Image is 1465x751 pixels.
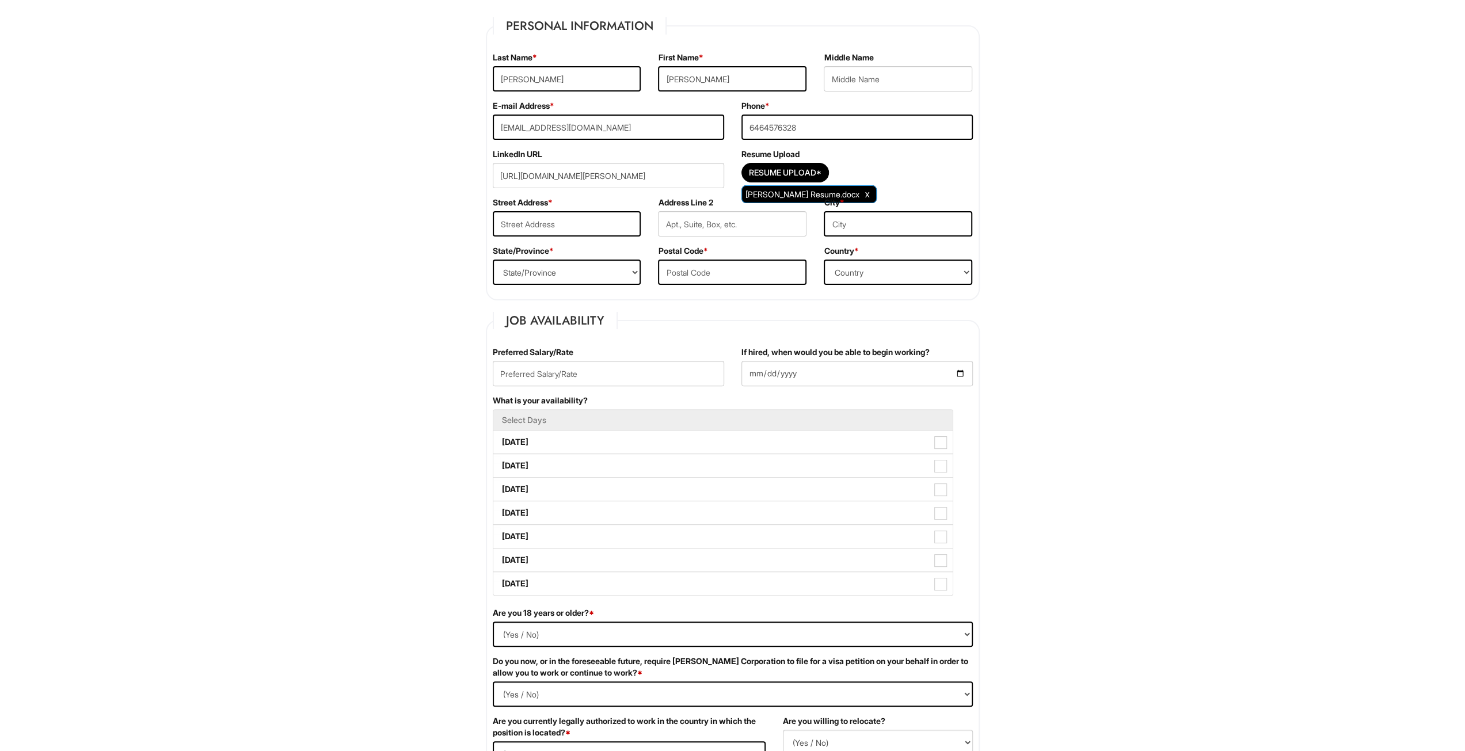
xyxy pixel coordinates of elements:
label: Middle Name [824,52,873,63]
label: LinkedIn URL [493,148,542,160]
input: Street Address [493,211,641,237]
input: Postal Code [658,260,806,285]
h5: Select Days [502,415,944,424]
input: Preferred Salary/Rate [493,361,724,386]
input: Phone [741,115,973,140]
label: [DATE] [493,548,953,571]
label: If hired, when would you be able to begin working? [741,346,930,358]
input: First Name [658,66,806,92]
label: E-mail Address [493,100,554,112]
legend: Personal Information [493,17,667,35]
label: Phone [741,100,770,112]
label: Address Line 2 [658,197,713,208]
label: [DATE] [493,525,953,548]
label: Are you currently legally authorized to work in the country in which the position is located? [493,715,766,738]
label: Postal Code [658,245,707,257]
input: E-mail Address [493,115,724,140]
label: [DATE] [493,572,953,595]
a: Clear Uploaded File [862,186,873,202]
label: Street Address [493,197,553,208]
label: [DATE] [493,501,953,524]
label: First Name [658,52,703,63]
label: What is your availability? [493,395,588,406]
input: Middle Name [824,66,972,92]
label: [DATE] [493,478,953,501]
input: LinkedIn URL [493,163,724,188]
input: City [824,211,972,237]
label: [DATE] [493,454,953,477]
span: [PERSON_NAME] Resume.docx [745,189,859,199]
label: City [824,197,844,208]
input: Last Name [493,66,641,92]
label: Preferred Salary/Rate [493,346,573,358]
label: [DATE] [493,430,953,453]
select: (Yes / No) [493,622,973,647]
label: Are you willing to relocate? [783,715,885,727]
button: Resume Upload*Resume Upload* [741,163,829,182]
select: Country [824,260,972,285]
label: Are you 18 years or older? [493,607,594,619]
label: Resume Upload [741,148,800,160]
label: Country [824,245,858,257]
select: (Yes / No) [493,681,973,707]
select: State/Province [493,260,641,285]
label: State/Province [493,245,554,257]
label: Do you now, or in the foreseeable future, require [PERSON_NAME] Corporation to file for a visa pe... [493,655,973,678]
input: Apt., Suite, Box, etc. [658,211,806,237]
label: Last Name [493,52,537,63]
legend: Job Availability [493,312,618,329]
